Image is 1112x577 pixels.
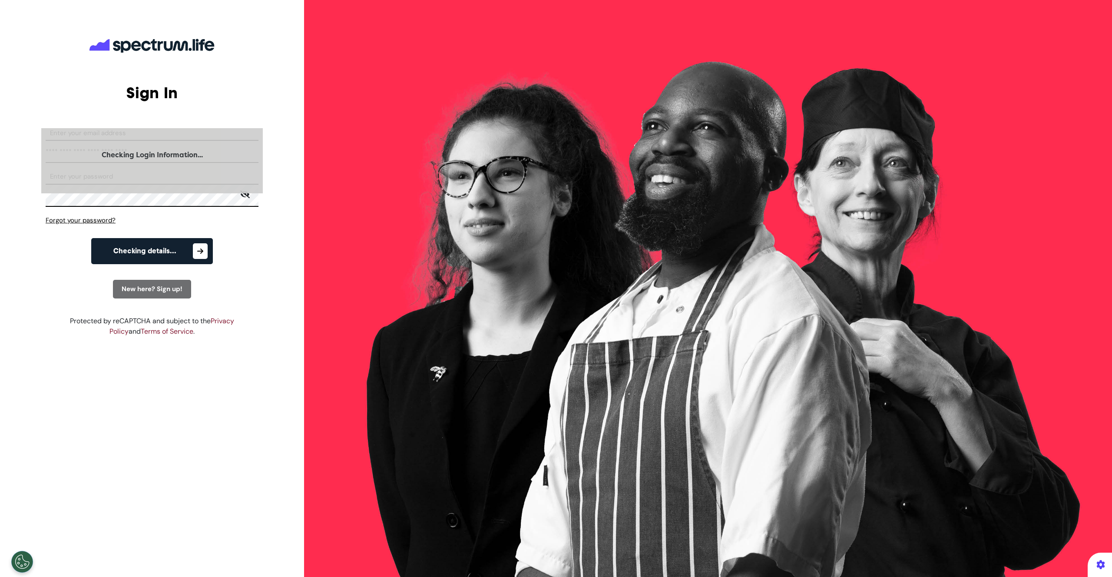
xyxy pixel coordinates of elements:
img: company logo [87,32,217,60]
button: Open Preferences [11,551,33,573]
span: New here? Sign up! [122,285,182,293]
button: Checking details... [91,238,213,264]
div: Checking Login Information... [41,150,263,160]
span: Forgot your password? [46,216,116,225]
div: Protected by reCAPTCHA and subject to the and . [46,316,258,337]
h2: Sign In [46,83,258,102]
span: Checking details... [113,248,176,255]
a: Privacy Policy [109,316,234,336]
a: Terms of Service [141,327,193,336]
